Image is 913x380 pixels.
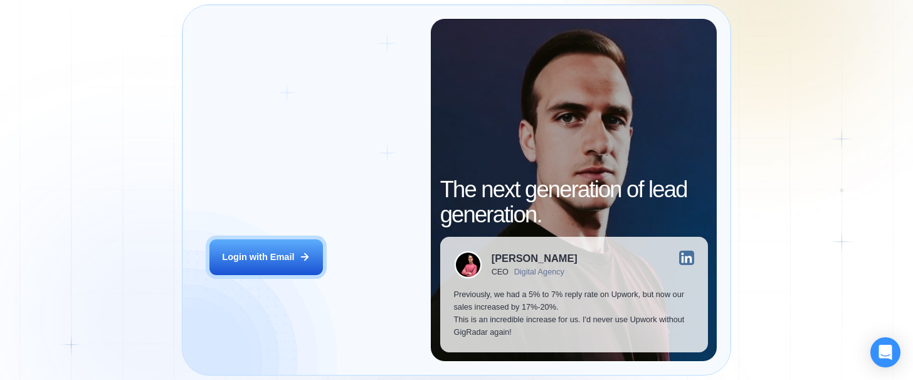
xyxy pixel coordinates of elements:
div: Digital Agency [514,268,564,277]
div: Login with Email [222,251,294,263]
h2: The next generation of lead generation. [440,177,708,227]
button: Login with Email [209,239,322,274]
div: [PERSON_NAME] [492,253,578,263]
p: Previously, we had a 5% to 7% reply rate on Upwork, but now our sales increased by 17%-20%. This ... [454,288,694,339]
div: Open Intercom Messenger [870,337,900,367]
div: CEO [492,268,509,277]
